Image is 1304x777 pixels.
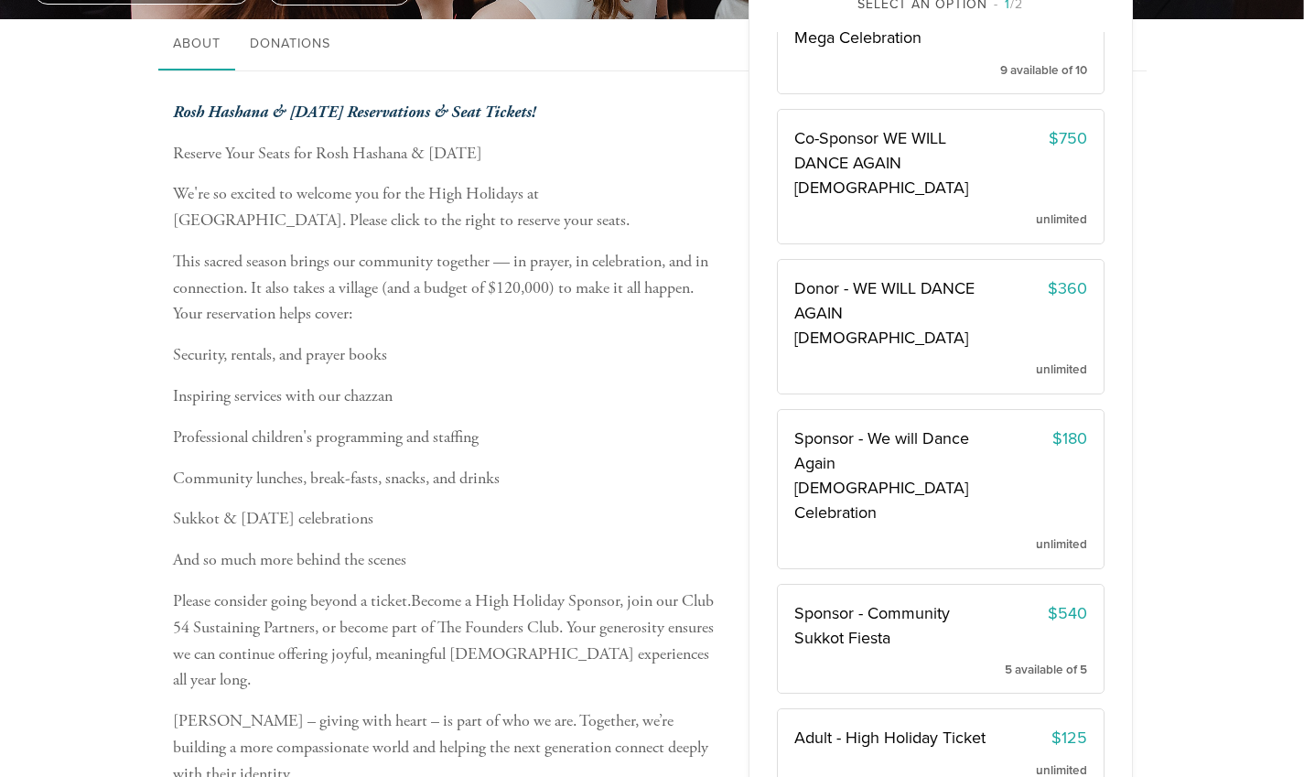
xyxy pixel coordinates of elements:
[173,249,720,328] p: This sacred season brings our community together — in prayer, in celebration, and in connection. ...
[794,603,950,648] span: Sponsor - Community Sukkot Fiesta
[1048,603,1058,623] span: $
[173,141,720,167] p: Reserve Your Seats for Rosh Hashana & [DATE]
[1051,728,1062,748] span: $
[173,383,720,410] p: Inspiring services with our chazzan
[1010,63,1072,78] span: available of
[1036,537,1087,552] span: unlimited
[173,466,720,492] p: Community lunches, break-fasts, snacks, and drinks
[158,19,235,70] a: About
[1062,428,1087,448] span: 180
[1036,212,1087,227] span: unlimited
[1052,428,1062,448] span: $
[1036,362,1087,377] span: unlimited
[173,342,720,369] p: Security, rentals, and prayer books
[173,547,720,574] p: And so much more behind the scenes
[1059,128,1087,148] span: 750
[173,506,720,533] p: Sukkot & [DATE] celebrations
[794,128,946,173] span: Co-Sponsor WE WILL DANCE AGAIN
[235,19,345,70] a: Donations
[794,476,992,525] span: [DEMOGRAPHIC_DATA] Celebration
[1075,63,1087,78] span: 10
[173,181,720,234] p: We're so excited to welcome you for the High Holidays at [GEOGRAPHIC_DATA]. Please click to the r...
[794,428,969,473] span: Sponsor - We will Dance Again
[173,425,720,451] p: Professional children's programming and staffing
[1005,663,1012,677] span: 5
[1000,63,1008,78] span: 9
[1058,603,1087,623] span: 540
[794,326,992,351] span: [DEMOGRAPHIC_DATA]
[1049,128,1059,148] span: $
[1015,663,1077,677] span: available of
[173,588,720,694] p: Please consider going beyond a ticket.Become a High Holiday Sponsor, join our Club 54 Sustaining ...
[794,728,986,748] span: Adult - High Holiday Ticket
[1080,663,1087,677] span: 5
[173,102,535,123] b: Rosh Hashana & [DATE] Reservations & Seat Tickets!
[1062,728,1087,748] span: 125
[794,176,992,200] span: [DEMOGRAPHIC_DATA]
[1048,278,1058,298] span: $
[794,278,975,323] span: Donor - WE WILL DANCE AGAIN
[1058,278,1087,298] span: 360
